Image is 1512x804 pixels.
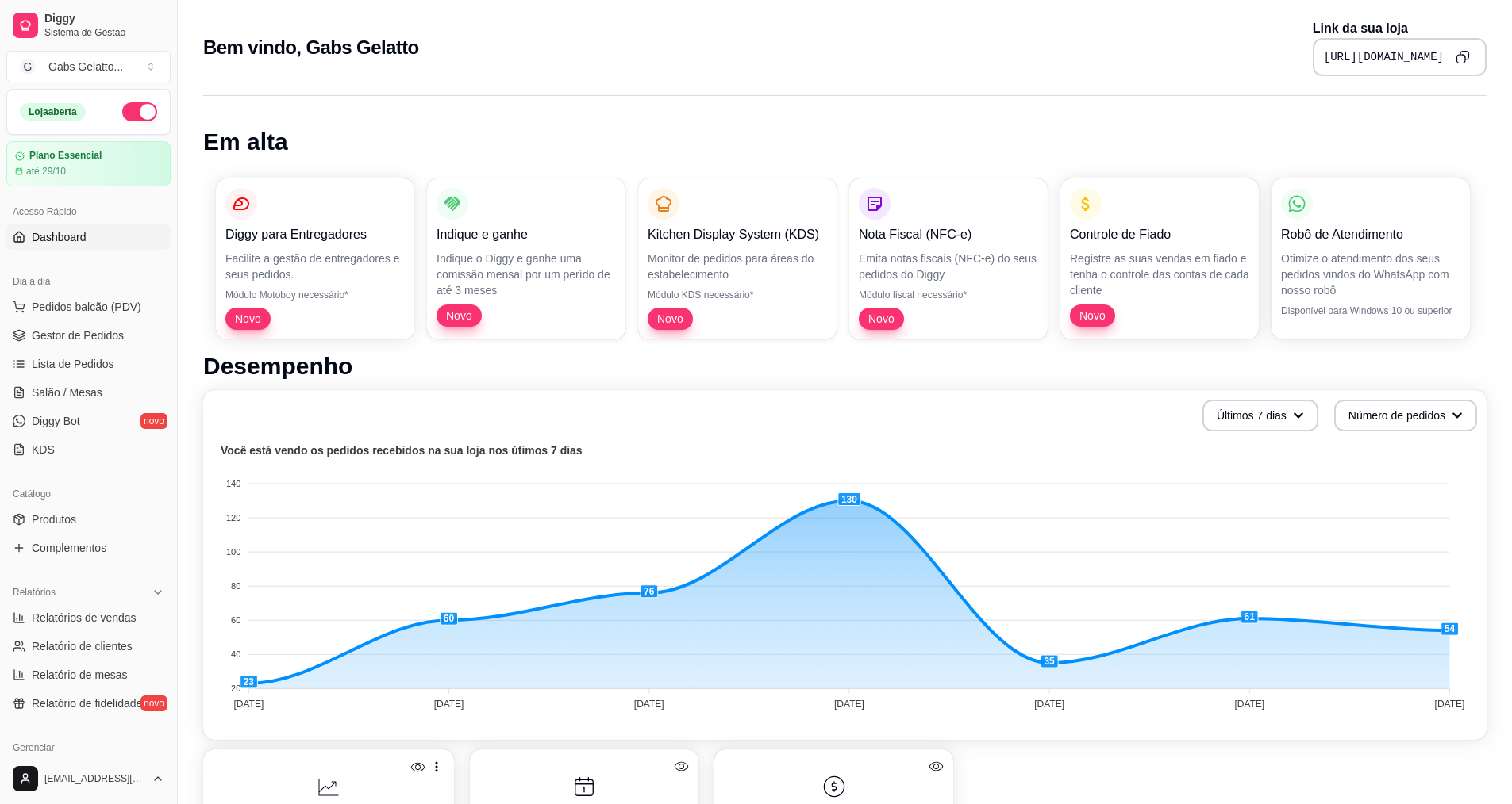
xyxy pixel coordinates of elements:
[1070,225,1249,244] p: Controle de Fiado
[1324,49,1444,65] pre: [URL][DOMAIN_NAME]
[221,444,583,457] text: Você está vendo os pedidos recebidos na sua loja nos útimos 7 dias
[859,289,1038,301] p: Módulo fiscal necessário*
[32,385,102,400] span: Salão / Mesas
[225,225,405,244] p: Diggy para Entregadores
[6,481,171,507] div: Catálogo
[32,610,137,626] span: Relatórios de vendas
[226,513,240,523] tspan: 120
[44,26,164,39] span: Sistema de Gestão
[6,351,171,377] a: Lista de Pedidos
[122,102,157,121] button: Alterar Status
[231,581,240,591] tspan: 80
[6,51,171,82] button: Select a team
[203,35,419,60] h2: Bem vindo, Gabs Gelatto
[32,442,55,458] span: KDS
[6,294,171,320] button: Pedidos balcão (PDV)
[32,299,141,315] span: Pedidos balcão (PDV)
[32,356,114,372] span: Lista de Pedidos
[6,760,171,798] button: [EMAIL_ADDRESS][DOMAIN_NAME]
[231,683,240,693] tspan: 20
[6,199,171,224] div: Acesso Rápido
[6,269,171,294] div: Dia a dia
[6,323,171,348] a: Gestor de Pedidos
[233,699,264,710] tspan: [DATE]
[6,6,171,44] a: DiggySistema de Gestão
[32,511,76,527] span: Produtos
[32,667,128,683] span: Relatório de mesas
[225,251,405,282] p: Facilite a gestão de entregadores e seus pedidos.
[203,352,1487,381] h1: Desempenho
[6,691,171,716] a: Relatório de fidelidadenovo
[862,311,901,327] span: Novo
[6,141,171,186] a: Plano Essencialaté 29/10
[48,59,123,75] div: Gabs Gelatto ...
[6,437,171,462] a: KDS
[26,165,66,178] article: até 29/10
[440,308,479,324] span: Novo
[648,225,827,244] p: Kitchen Display System (KDS)
[216,178,414,339] button: Diggy para EntregadoresFacilite a gestão de entregadores e seus pedidos.Módulo Motoboy necessário...
[1234,699,1264,710] tspan: [DATE]
[434,699,464,710] tspan: [DATE]
[231,649,240,659] tspan: 40
[849,178,1048,339] button: Nota Fiscal (NFC-e)Emita notas fiscais (NFC-e) do seus pedidos do DiggyMódulo fiscal necessário*Novo
[6,535,171,561] a: Complementos
[44,772,145,785] span: [EMAIL_ADDRESS][DOMAIN_NAME]
[1272,178,1470,339] button: Robô de AtendimentoOtimize o atendimento dos seus pedidos vindos do WhatsApp com nosso robôDispon...
[648,251,827,282] p: Monitor de pedidos para áreas do estabelecimento
[20,59,36,75] span: G
[226,479,240,488] tspan: 140
[13,586,56,599] span: Relatórios
[29,150,102,162] article: Plano Essencial
[6,408,171,434] a: Diggy Botnovo
[226,547,240,557] tspan: 100
[6,605,171,630] a: Relatórios de vendas
[1281,225,1460,244] p: Robô de Atendimento
[32,540,106,556] span: Complementos
[32,695,142,711] span: Relatório de fidelidade
[229,311,267,327] span: Novo
[20,103,86,121] div: Loja aberta
[44,12,164,26] span: Diggy
[32,413,80,429] span: Diggy Bot
[6,735,171,760] div: Gerenciar
[437,225,616,244] p: Indique e ganhe
[634,699,664,710] tspan: [DATE]
[1435,699,1465,710] tspan: [DATE]
[651,311,690,327] span: Novo
[834,699,864,710] tspan: [DATE]
[231,615,240,625] tspan: 60
[648,289,827,301] p: Módulo KDS necessário*
[6,224,171,250] a: Dashboard
[1070,251,1249,298] p: Registre as suas vendas em fiado e tenha o controle das contas de cada cliente
[1450,44,1475,70] button: Copy to clipboard
[32,638,133,654] span: Relatório de clientes
[1281,304,1460,317] p: Disponível para Windows 10 ou superior
[1060,178,1259,339] button: Controle de FiadoRegistre as suas vendas em fiado e tenha o controle das contas de cada clienteNovo
[203,128,1487,156] h1: Em alta
[1034,699,1064,710] tspan: [DATE]
[1073,308,1112,324] span: Novo
[859,225,1038,244] p: Nota Fiscal (NFC-e)
[1334,400,1477,431] button: Número de pedidos
[1281,251,1460,298] p: Otimize o atendimento dos seus pedidos vindos do WhatsApp com nosso robô
[427,178,625,339] button: Indique e ganheIndique o Diggy e ganhe uma comissão mensal por um perído de até 3 mesesNovo
[225,289,405,301] p: Módulo Motoboy necessário*
[1313,19,1487,38] p: Link da sua loja
[638,178,837,339] button: Kitchen Display System (KDS)Monitor de pedidos para áreas do estabelecimentoMódulo KDS necessário...
[32,327,124,343] span: Gestor de Pedidos
[1202,400,1318,431] button: Últimos 7 dias
[6,507,171,532] a: Produtos
[6,634,171,659] a: Relatório de clientes
[859,251,1038,282] p: Emita notas fiscais (NFC-e) do seus pedidos do Diggy
[32,229,87,245] span: Dashboard
[437,251,616,298] p: Indique o Diggy e ganhe uma comissão mensal por um perído de até 3 meses
[6,380,171,405] a: Salão / Mesas
[6,662,171,687] a: Relatório de mesas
